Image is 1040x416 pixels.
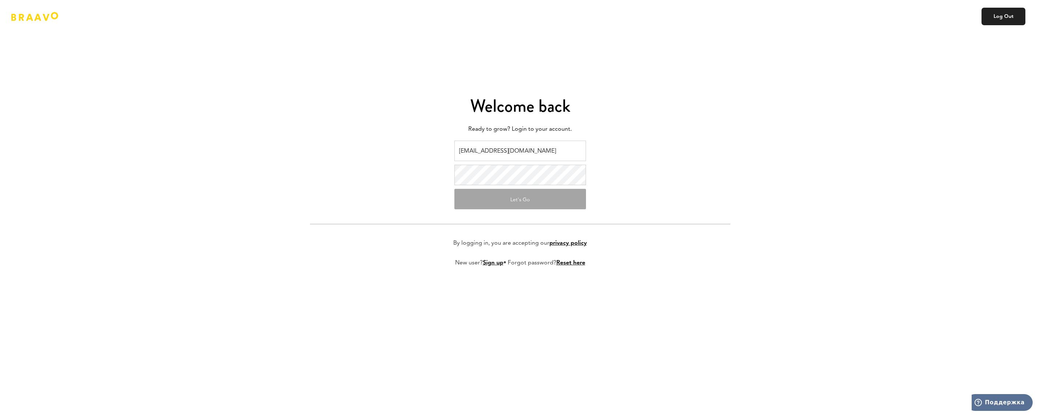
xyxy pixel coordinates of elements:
[982,8,1025,25] a: Log Out
[453,239,587,248] p: By logging in, you are accepting our
[549,240,587,246] a: privacy policy
[454,141,586,161] input: Email
[483,260,503,266] a: Sign up
[455,259,585,267] p: New user? • Forgot password?
[310,124,730,135] p: Ready to grow? Login to your account.
[556,260,585,266] a: Reset here
[454,189,586,209] button: Let's Go
[972,394,1033,412] iframe: Открывает виджет для поиска дополнительной информации
[470,93,570,118] span: Welcome back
